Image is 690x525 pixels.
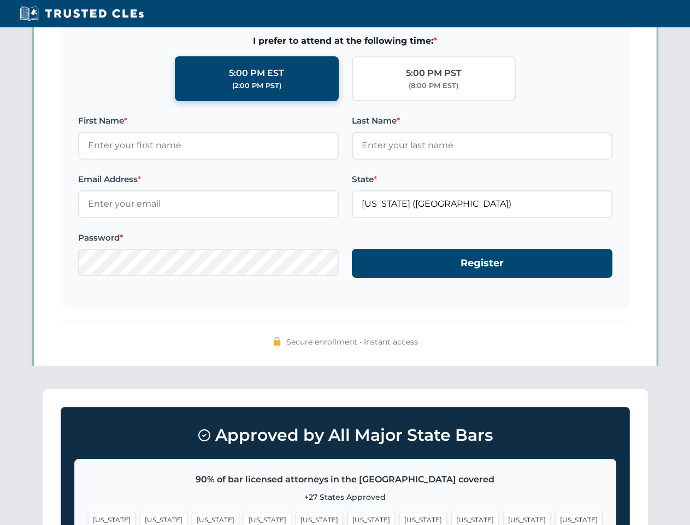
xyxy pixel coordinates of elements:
[78,114,339,127] label: First Name
[286,336,418,348] span: Secure enrollment • Instant access
[352,114,612,127] label: Last Name
[409,80,458,91] div: (8:00 PM EST)
[232,80,281,91] div: (2:00 PM PST)
[88,472,603,487] p: 90% of bar licensed attorneys in the [GEOGRAPHIC_DATA] covered
[78,231,339,244] label: Password
[406,66,462,80] div: 5:00 PM PST
[88,491,603,503] p: +27 States Approved
[352,190,612,218] input: Florida (FL)
[78,34,612,48] span: I prefer to attend at the following time:
[78,173,339,186] label: Email Address
[229,66,284,80] div: 5:00 PM EST
[74,421,616,450] h3: Approved by All Major State Bars
[352,132,612,159] input: Enter your last name
[352,173,612,186] label: State
[273,337,281,346] img: 🔒
[78,132,339,159] input: Enter your first name
[16,5,147,22] img: Trusted CLEs
[352,249,612,278] button: Register
[78,190,339,218] input: Enter your email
